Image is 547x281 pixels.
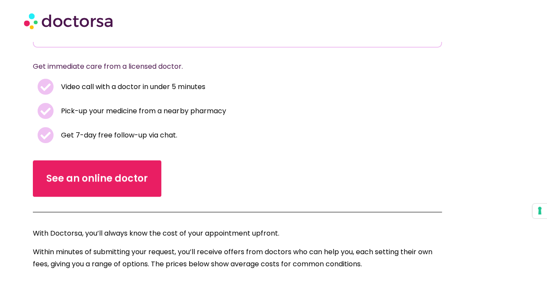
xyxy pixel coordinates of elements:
[33,61,421,73] p: Get immediate care from a licensed doctor.
[59,81,205,93] span: Video call with a doctor in under 5 minutes
[59,129,177,141] span: Get 7-day free follow-up via chat.
[33,160,161,197] a: See an online doctor
[33,227,442,239] p: With Doctorsa, you’ll always know the cost of your appointment upfront.
[532,204,547,218] button: Your consent preferences for tracking technologies
[33,246,442,270] p: Within minutes of submitting your request, you’ll receive offers from doctors who can help you, e...
[59,105,226,117] span: Pick-up your medicine from a nearby pharmacy
[46,172,148,185] span: See an online doctor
